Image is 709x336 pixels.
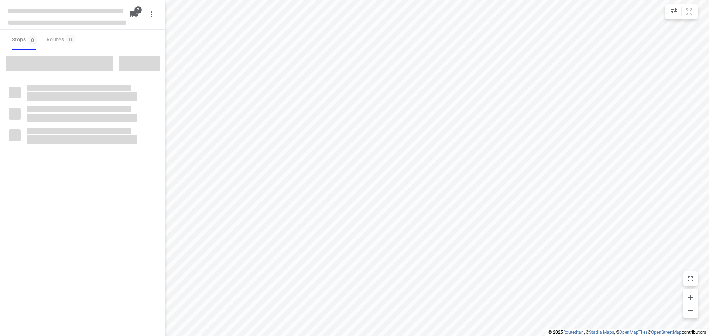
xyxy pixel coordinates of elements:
[563,330,584,335] a: Routetitan
[589,330,614,335] a: Stadia Maps
[651,330,682,335] a: OpenStreetMap
[619,330,648,335] a: OpenMapTiles
[665,4,698,19] div: small contained button group
[667,4,681,19] button: Map settings
[548,330,706,335] li: © 2025 , © , © © contributors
